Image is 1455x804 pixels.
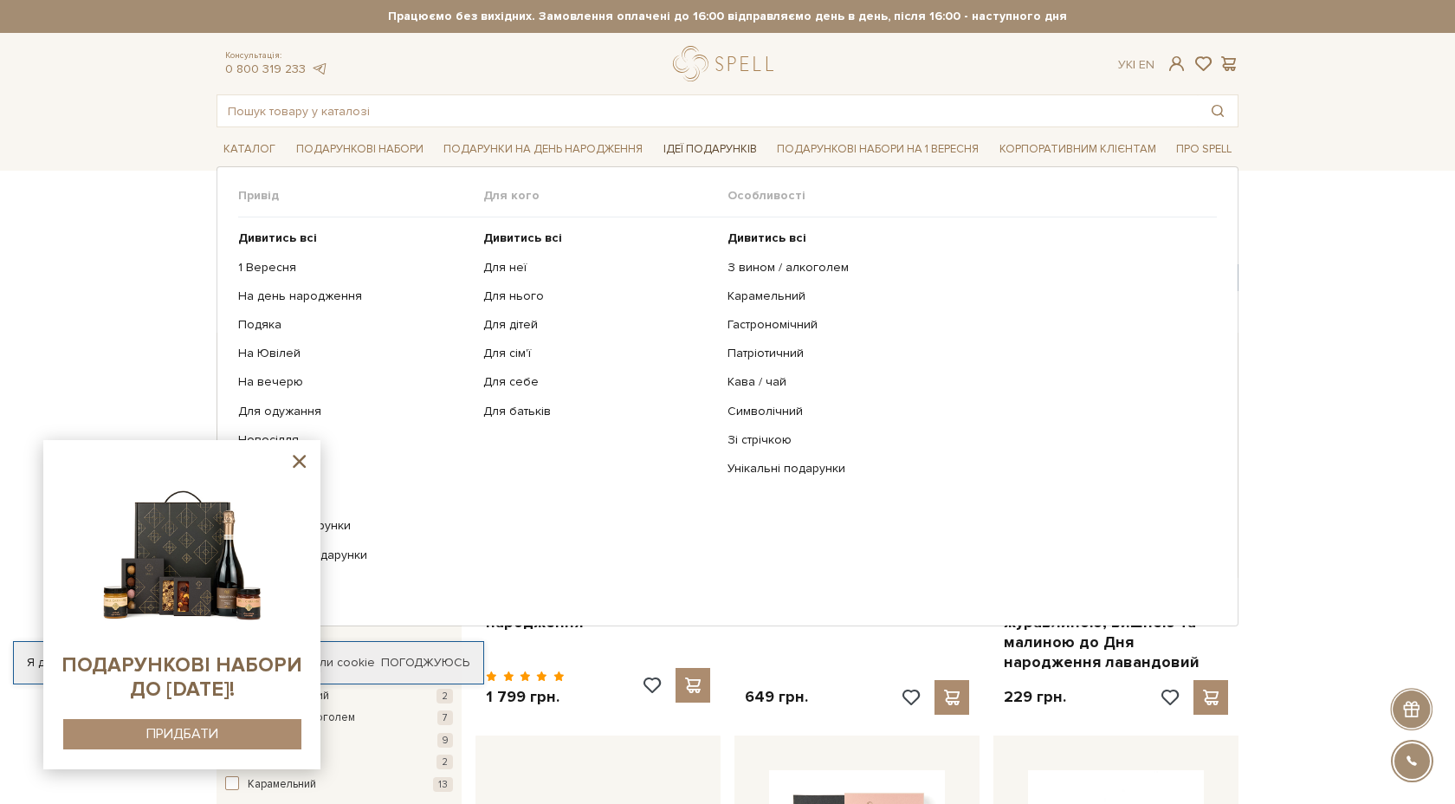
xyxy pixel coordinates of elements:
a: Для одужання [238,404,470,419]
span: 2 [436,689,453,703]
b: Дивитись всі [238,230,317,245]
a: Для батьків [483,404,715,419]
a: Патріотичний [727,346,1204,361]
span: 7 [437,710,453,725]
div: Каталог [217,166,1238,626]
a: Зі стрічкою [727,432,1204,448]
a: Для сім'ї [483,346,715,361]
button: З вином / алкоголем 7 [225,710,453,727]
a: Кава / чай [727,374,1204,390]
a: telegram [310,62,327,76]
a: Про Spell [1169,136,1238,163]
a: Для дітей [483,317,715,333]
a: На річницю [238,576,470,592]
a: En [1139,57,1154,72]
a: Підтримка [238,490,470,505]
a: Подарунки на День народження [436,136,650,163]
p: 229 грн. [1004,687,1066,707]
a: Погоджуюсь [381,655,469,671]
p: 1 799 грн. [486,687,565,707]
button: Пошук товару у каталозі [1198,95,1238,126]
a: Дивитись всі [483,230,715,246]
span: Карамельний [248,776,316,794]
button: Кава / чай 2 [225,754,453,771]
a: На Ювілей [238,346,470,361]
span: Консультація: [225,50,327,62]
strong: Працюємо без вихідних. Замовлення оплачені до 16:00 відправляємо день в день, після 16:00 - насту... [217,9,1238,24]
a: Подяка [238,317,470,333]
b: Дивитись всі [727,230,806,245]
a: файли cookie [296,655,375,670]
a: 1 Вересня [238,260,470,276]
span: Для кого [483,188,728,204]
a: Подарункові набори на 1 Вересня [770,134,986,164]
a: Ідеї подарунків [656,136,764,163]
a: Гастрономічний [727,317,1204,333]
a: Романтичні подарунки [238,548,470,563]
a: Білий шоколад з журавлиною, вишнею та малиною до Дня народження лавандовий [1004,592,1228,673]
a: Подарункові набори [289,136,430,163]
p: 649 грн. [745,687,808,707]
a: Дивитись всі [238,230,470,246]
a: Дивитись всі [727,230,1204,246]
input: Пошук товару у каталозі [217,95,1198,126]
a: Для неї [483,260,715,276]
a: Карамельний [727,289,1204,304]
a: З вином / алкоголем [727,260,1204,276]
button: Карамельний 13 [225,776,453,794]
a: Вибачення [238,461,470,477]
a: Корпоративним клієнтам [993,134,1163,164]
b: Дивитись всі [483,230,562,245]
a: Весільні подарунки [238,518,470,534]
button: Зі стрічкою 9 [225,732,453,749]
span: 2 [436,755,453,769]
span: Привід [238,188,483,204]
a: Новосілля [238,432,470,448]
a: 0 800 319 233 [225,62,306,76]
a: Символічний [727,404,1204,419]
a: На вечерю [238,374,470,390]
span: Особливості [727,188,1217,204]
a: Для нього [483,289,715,304]
a: Для себе [483,374,715,390]
button: Гастрономічний 2 [225,688,453,705]
a: Унікальні подарунки [727,461,1204,477]
a: Каталог [217,136,282,163]
a: logo [673,46,781,81]
span: | [1133,57,1135,72]
span: 13 [433,777,453,792]
a: На день народження [238,289,470,304]
span: 9 [437,733,453,748]
div: Ук [1118,57,1154,73]
div: Я дозволяю [DOMAIN_NAME] використовувати [14,655,483,671]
